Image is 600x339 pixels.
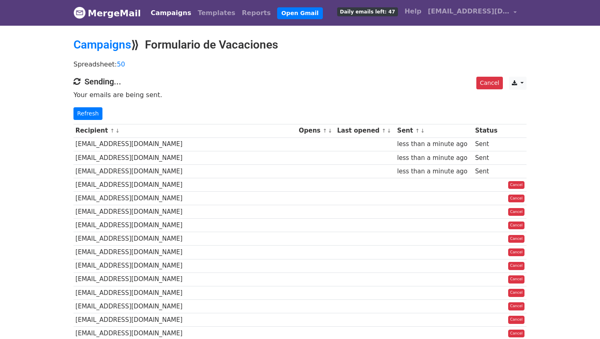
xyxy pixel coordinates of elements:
[323,128,327,134] a: ↑
[73,124,297,137] th: Recipient
[337,7,398,16] span: Daily emails left: 47
[397,167,471,176] div: less than a minute ago
[420,128,425,134] a: ↓
[73,259,297,273] td: [EMAIL_ADDRESS][DOMAIN_NAME]
[335,124,395,137] th: Last opened
[73,137,297,151] td: [EMAIL_ADDRESS][DOMAIN_NAME]
[73,192,297,205] td: [EMAIL_ADDRESS][DOMAIN_NAME]
[473,151,501,164] td: Sent
[73,151,297,164] td: [EMAIL_ADDRESS][DOMAIN_NAME]
[73,4,141,22] a: MergeMail
[277,7,322,19] a: Open Gmail
[397,140,471,149] div: less than a minute ago
[508,275,525,284] a: Cancel
[397,153,471,163] div: less than a minute ago
[508,235,525,243] a: Cancel
[508,330,525,338] a: Cancel
[147,5,194,21] a: Campaigns
[73,205,297,219] td: [EMAIL_ADDRESS][DOMAIN_NAME]
[508,222,525,230] a: Cancel
[473,164,501,178] td: Sent
[73,38,527,52] h2: ⟫ Formulario de Vacaciones
[508,302,525,310] a: Cancel
[73,38,131,51] a: Campaigns
[428,7,509,16] span: [EMAIL_ADDRESS][DOMAIN_NAME]
[73,77,527,86] h4: Sending...
[73,60,527,69] p: Spreadsheet:
[73,164,297,178] td: [EMAIL_ADDRESS][DOMAIN_NAME]
[334,3,401,20] a: Daily emails left: 47
[473,137,501,151] td: Sent
[382,128,386,134] a: ↑
[115,128,120,134] a: ↓
[73,299,297,313] td: [EMAIL_ADDRESS][DOMAIN_NAME]
[73,7,86,19] img: MergeMail logo
[110,128,115,134] a: ↑
[508,248,525,257] a: Cancel
[395,124,473,137] th: Sent
[73,178,297,191] td: [EMAIL_ADDRESS][DOMAIN_NAME]
[476,77,503,89] a: Cancel
[508,181,525,189] a: Cancel
[328,128,332,134] a: ↓
[194,5,238,21] a: Templates
[508,316,525,324] a: Cancel
[508,289,525,297] a: Cancel
[508,262,525,270] a: Cancel
[415,128,420,134] a: ↑
[73,273,297,286] td: [EMAIL_ADDRESS][DOMAIN_NAME]
[508,195,525,203] a: Cancel
[297,124,335,137] th: Opens
[473,124,501,137] th: Status
[239,5,274,21] a: Reports
[73,107,102,120] a: Refresh
[424,3,520,22] a: [EMAIL_ADDRESS][DOMAIN_NAME]
[508,208,525,216] a: Cancel
[73,313,297,326] td: [EMAIL_ADDRESS][DOMAIN_NAME]
[73,219,297,232] td: [EMAIL_ADDRESS][DOMAIN_NAME]
[387,128,391,134] a: ↓
[401,3,424,20] a: Help
[73,232,297,246] td: [EMAIL_ADDRESS][DOMAIN_NAME]
[73,286,297,299] td: [EMAIL_ADDRESS][DOMAIN_NAME]
[73,91,527,99] p: Your emails are being sent.
[73,246,297,259] td: [EMAIL_ADDRESS][DOMAIN_NAME]
[117,60,125,68] a: 50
